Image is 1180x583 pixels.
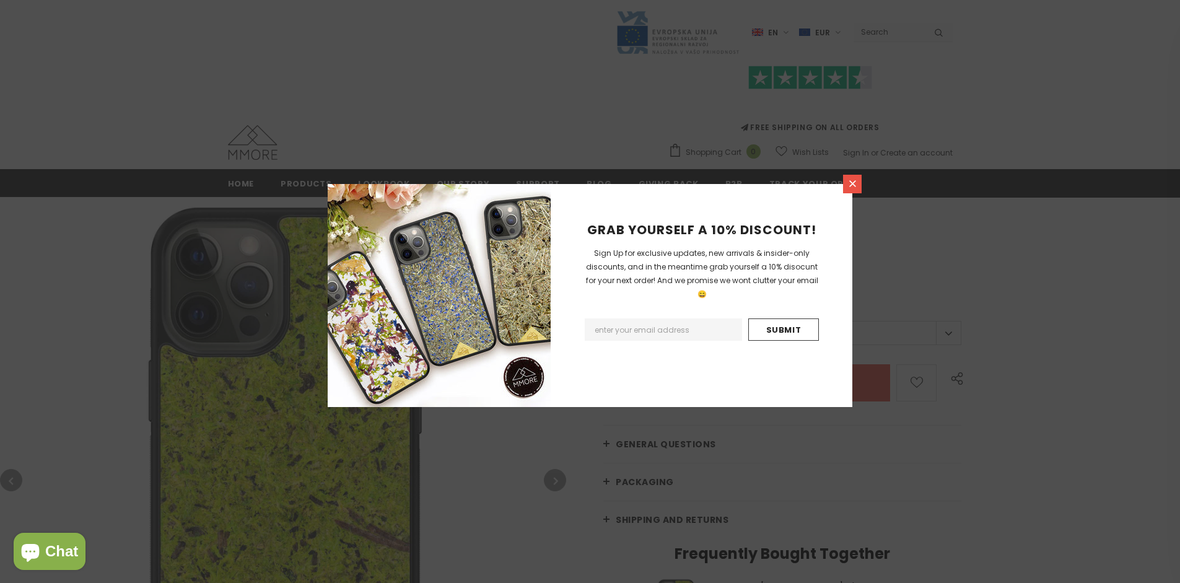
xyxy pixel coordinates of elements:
span: GRAB YOURSELF A 10% DISCOUNT! [587,221,816,239]
span: Sign Up for exclusive updates, new arrivals & insider-only discounts, and in the meantime grab yo... [586,248,818,299]
input: Submit [748,318,819,341]
input: Email Address [585,318,742,341]
inbox-online-store-chat: Shopify online store chat [10,533,89,573]
a: Close [843,175,862,193]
